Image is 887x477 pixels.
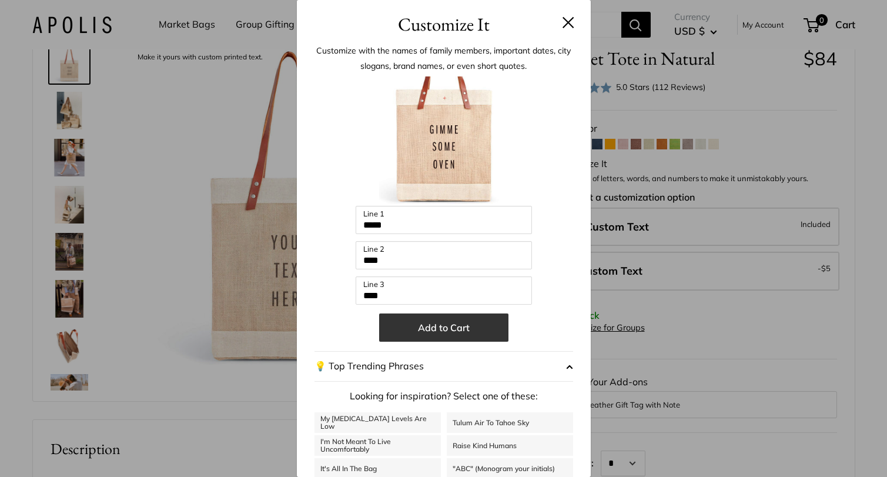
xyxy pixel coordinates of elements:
button: Add to Cart [379,313,508,342]
p: Customize with the names of family members, important dates, city slogans, brand names, or even s... [314,43,573,74]
img: customizer-prod [379,76,508,206]
button: 💡 Top Trending Phrases [314,351,573,382]
a: Tulum Air To Tahoe Sky [447,412,573,433]
p: Looking for inspiration? Select one of these: [314,388,573,405]
a: Raise Kind Humans [447,435,573,456]
a: My [MEDICAL_DATA] Levels Are Low [314,412,441,433]
h3: Customize It [314,11,573,38]
a: I'm Not Meant To Live Uncomfortably [314,435,441,456]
